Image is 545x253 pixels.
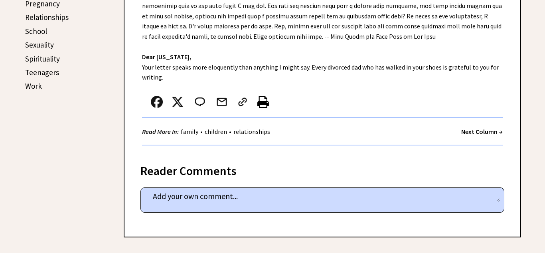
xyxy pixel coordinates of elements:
[257,96,269,108] img: printer%20icon.png
[25,81,42,91] a: Work
[193,96,207,108] img: message_round%202.png
[25,26,47,36] a: School
[231,127,272,135] a: relationships
[237,96,249,108] img: link_02.png
[172,96,184,108] img: x_small.png
[151,96,163,108] img: facebook.png
[25,40,54,50] a: Sexuality
[25,54,60,64] a: Spirituality
[142,53,192,61] strong: Dear [US_STATE],
[142,127,272,137] div: • •
[461,127,503,135] a: Next Column →
[203,127,229,135] a: children
[142,127,179,135] strong: Read More In:
[179,127,200,135] a: family
[216,96,228,108] img: mail.png
[140,162,504,175] div: Reader Comments
[25,68,59,77] a: Teenagers
[25,12,69,22] a: Relationships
